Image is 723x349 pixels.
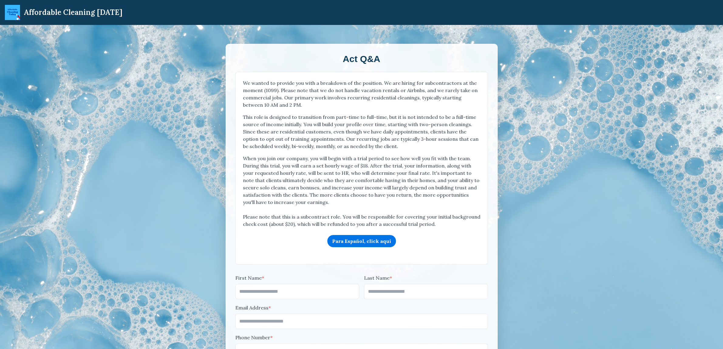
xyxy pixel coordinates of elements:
[243,113,480,150] p: This role is designed to transition from part-time to full-time, but it is not intended to be a f...
[243,213,480,228] p: Please note that this is a subcontract role. You will be responsible for covering your initial ba...
[243,155,480,206] p: When you join our company, you will begin with a trial period to see how well you fit with the te...
[235,334,488,341] label: Phone Number
[5,5,20,20] img: ACT Mini Logo
[364,274,488,282] label: Last Name
[235,54,488,64] h2: Act Q&A
[327,235,396,247] a: Para Español, click aquí
[235,274,359,282] label: First Name
[235,304,488,311] label: Email Address
[24,8,122,17] div: Affordable Cleaning [DATE]
[243,79,480,109] p: We wanted to provide you with a breakdown of the position. We are hiring for subcontractors at th...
